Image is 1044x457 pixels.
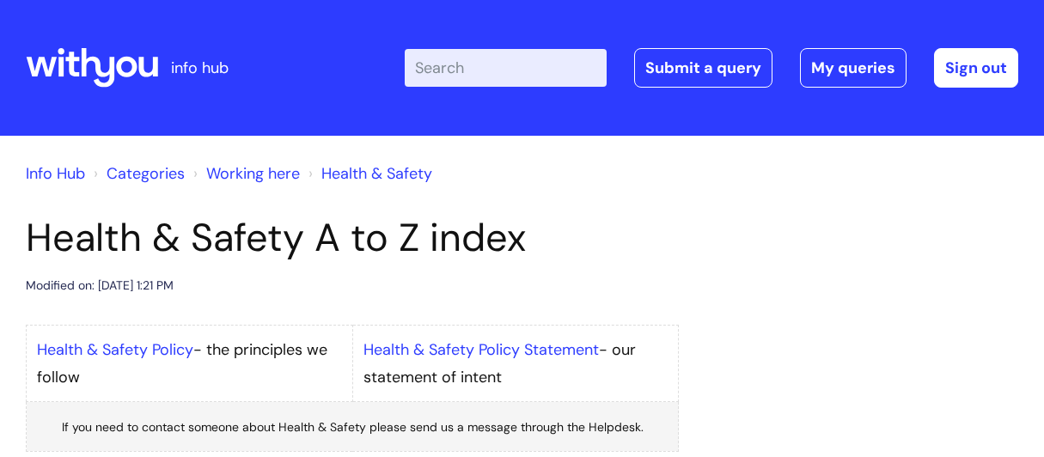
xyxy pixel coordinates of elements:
[37,339,193,360] a: Health & Safety Policy
[304,160,432,187] li: Health & Safety
[26,163,85,184] a: Info Hub
[189,160,300,187] li: Working here
[171,54,229,82] p: info hub
[62,419,644,435] span: If you need to contact someone about Health & Safety please send us a message through the Helpdesk.
[934,48,1018,88] a: Sign out
[26,275,174,296] div: Modified on: [DATE] 1:21 PM
[27,325,353,402] td: - the principles we follow
[89,160,185,187] li: Solution home
[363,339,599,360] a: Health & Safety Policy Statement
[26,215,679,261] h1: Health & Safety A to Z index
[107,163,185,184] a: Categories
[321,163,432,184] a: Health & Safety
[634,48,772,88] a: Submit a query
[800,48,907,88] a: My queries
[405,48,1018,88] div: | -
[352,325,679,402] td: - our statement of intent
[206,163,300,184] a: Working here
[405,49,607,87] input: Search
